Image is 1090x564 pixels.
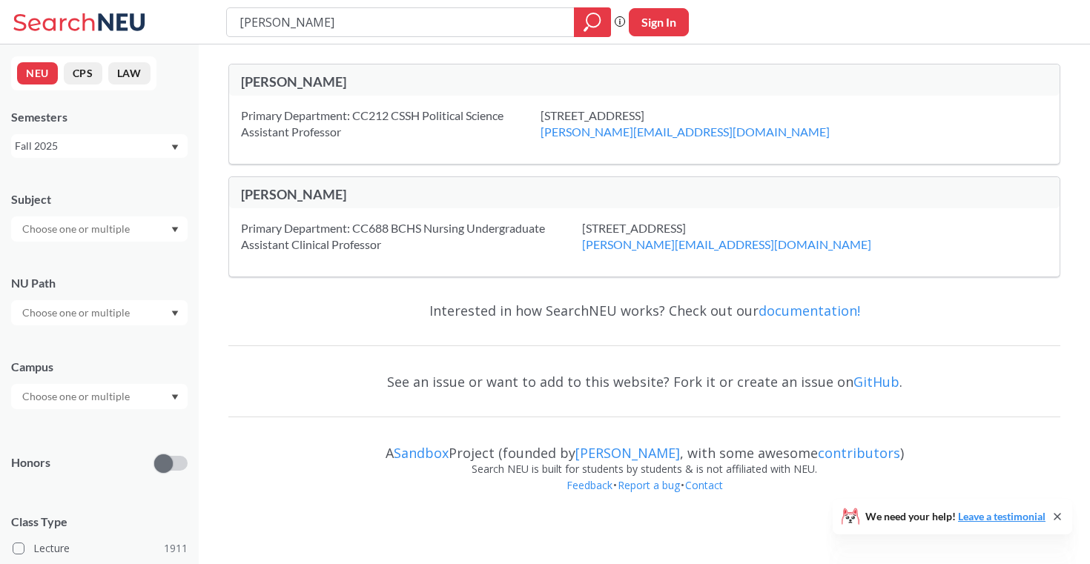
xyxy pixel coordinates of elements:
a: Contact [684,478,724,492]
div: magnifying glass [574,7,611,37]
a: Sandbox [394,444,449,462]
input: Choose one or multiple [15,388,139,405]
span: Class Type [11,514,188,530]
svg: Dropdown arrow [171,227,179,233]
a: documentation! [759,302,860,319]
a: GitHub [853,373,899,391]
p: Honors [11,454,50,471]
div: [STREET_ADDRESS] [582,220,908,253]
div: Search NEU is built for students by students & is not affiliated with NEU. [228,461,1060,477]
div: Primary Department: CC688 BCHS Nursing Undergraduate Assistant Clinical Professor [241,220,582,253]
a: Feedback [566,478,613,492]
svg: Dropdown arrow [171,394,179,400]
a: contributors [818,444,900,462]
div: [PERSON_NAME] [241,73,644,90]
a: Leave a testimonial [958,510,1046,522]
div: • • [228,477,1060,516]
input: Choose one or multiple [15,220,139,238]
a: [PERSON_NAME] [575,444,680,462]
div: See an issue or want to add to this website? Fork it or create an issue on . [228,360,1060,403]
button: CPS [64,62,102,84]
div: A Project (founded by , with some awesome ) [228,431,1060,461]
div: Campus [11,359,188,375]
div: [PERSON_NAME] [241,186,644,202]
svg: magnifying glass [584,12,601,33]
div: [STREET_ADDRESS] [541,107,867,140]
svg: Dropdown arrow [171,311,179,316]
div: Fall 2025Dropdown arrow [11,134,188,158]
button: NEU [17,62,58,84]
div: Dropdown arrow [11,384,188,409]
label: Lecture [13,539,188,558]
input: Class, professor, course number, "phrase" [238,10,564,35]
span: 1911 [164,540,188,557]
div: Subject [11,191,188,208]
a: [PERSON_NAME][EMAIL_ADDRESS][DOMAIN_NAME] [582,237,871,251]
div: Semesters [11,109,188,125]
a: [PERSON_NAME][EMAIL_ADDRESS][DOMAIN_NAME] [541,125,830,139]
a: Report a bug [617,478,681,492]
svg: Dropdown arrow [171,145,179,150]
div: Interested in how SearchNEU works? Check out our [228,289,1060,332]
span: We need your help! [865,511,1046,522]
div: Dropdown arrow [11,216,188,242]
div: Primary Department: CC212 CSSH Political Science Assistant Professor [241,107,541,140]
div: NU Path [11,275,188,291]
input: Choose one or multiple [15,304,139,322]
div: Dropdown arrow [11,300,188,325]
button: LAW [108,62,151,84]
div: Fall 2025 [15,138,170,154]
button: Sign In [629,8,689,36]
